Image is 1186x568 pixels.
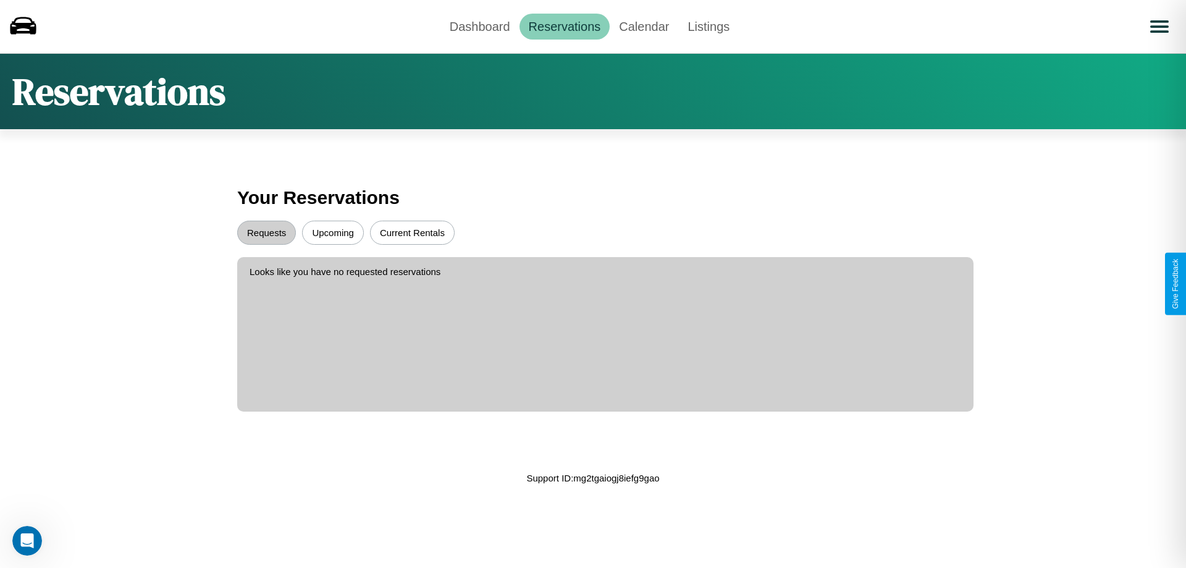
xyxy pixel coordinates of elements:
[610,14,678,40] a: Calendar
[250,263,961,280] p: Looks like you have no requested reservations
[526,470,659,486] p: Support ID: mg2tgaiogj8iefg9gao
[678,14,739,40] a: Listings
[370,221,455,245] button: Current Rentals
[519,14,610,40] a: Reservations
[302,221,364,245] button: Upcoming
[237,221,296,245] button: Requests
[237,181,949,214] h3: Your Reservations
[1171,259,1180,309] div: Give Feedback
[12,66,225,117] h1: Reservations
[440,14,519,40] a: Dashboard
[12,526,42,556] iframe: Intercom live chat
[1142,9,1177,44] button: Open menu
